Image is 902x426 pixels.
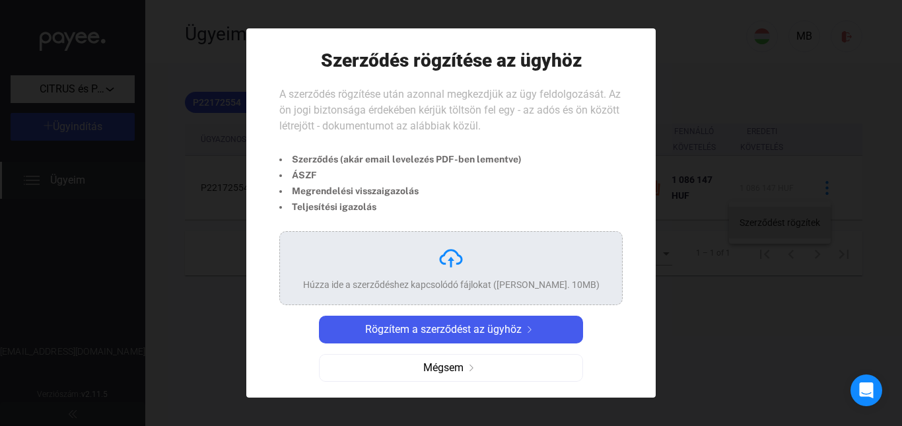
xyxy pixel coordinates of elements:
span: Rögzítem a szerződést az ügyhöz [365,322,522,337]
h1: Szerződés rögzítése az ügyhöz [321,49,582,72]
button: Mégsemarrow-right-grey [319,354,583,382]
img: upload-cloud [438,245,464,271]
li: Megrendelési visszaigazolás [279,183,522,199]
li: Teljesítési igazolás [279,199,522,215]
div: Húzza ide a szerződéshez kapcsolódó fájlokat ([PERSON_NAME]. 10MB) [303,278,600,291]
img: arrow-right-white [522,326,538,333]
button: Rögzítem a szerződést az ügyhözarrow-right-white [319,316,583,343]
span: A szerződés rögzítése után azonnal megkezdjük az ügy feldolgozását. Az ön jogi biztonsága érdekéb... [279,88,621,132]
span: Mégsem [423,360,464,376]
li: ÁSZF [279,167,522,183]
div: Open Intercom Messenger [850,374,882,406]
img: arrow-right-grey [464,365,479,371]
li: Szerződés (akár email levelezés PDF-ben lementve) [279,151,522,167]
